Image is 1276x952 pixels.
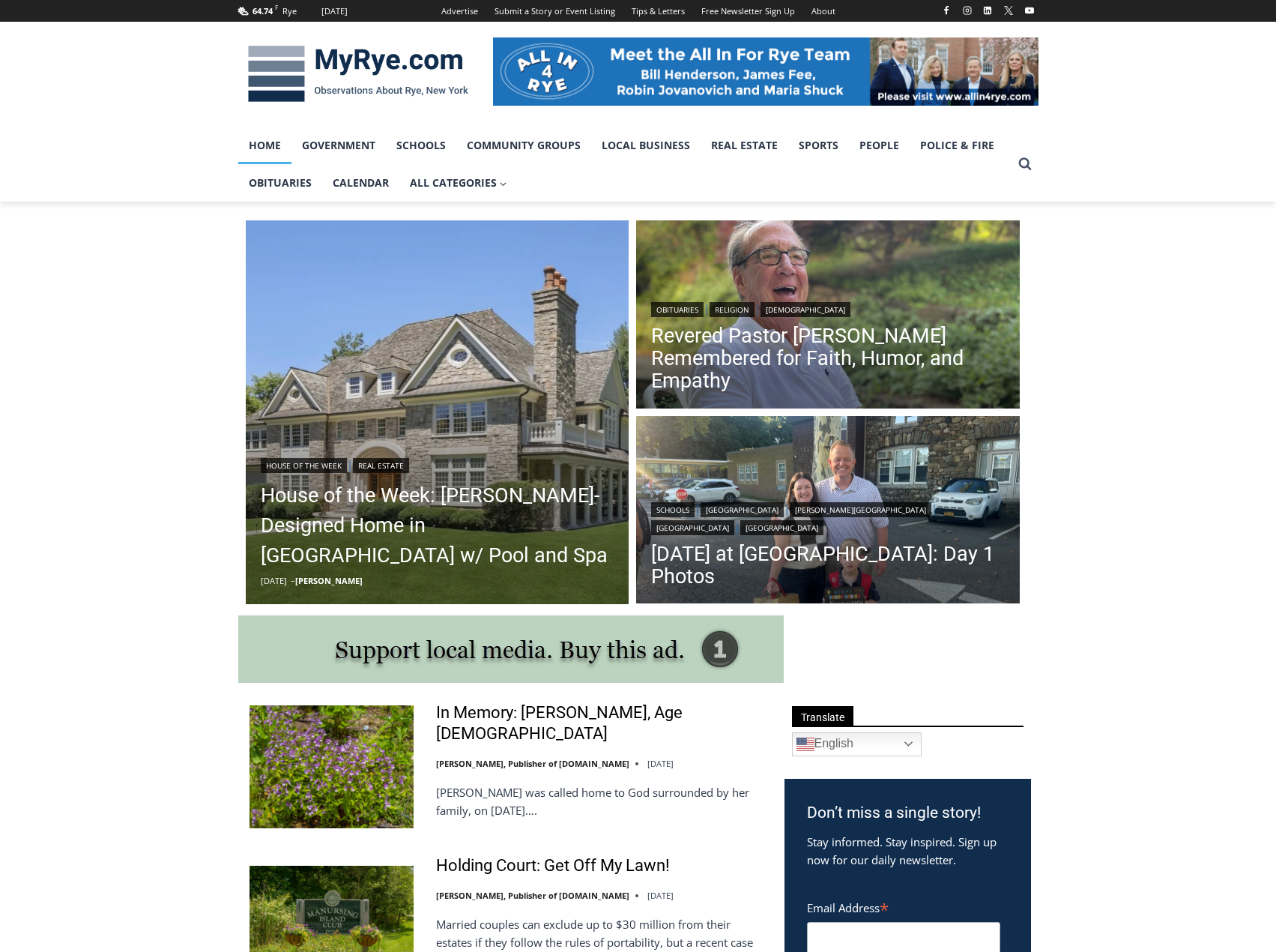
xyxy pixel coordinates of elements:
[386,127,456,164] a: Schools
[937,1,955,19] a: Facebook
[291,575,295,586] span: –
[790,502,931,517] a: [PERSON_NAME][GEOGRAPHIC_DATA]
[647,890,674,901] time: [DATE]
[701,127,788,164] a: Real Estate
[910,127,1005,164] a: Police & Fire
[275,3,278,11] span: F
[238,615,784,683] img: support local media, buy this ad
[807,833,1009,869] p: Stay informed. Stay inspired. Sign up now for our daily newsletter.
[849,127,910,164] a: People
[647,758,674,769] time: [DATE]
[1000,1,1018,19] a: X
[436,890,629,901] a: [PERSON_NAME], Publisher of [DOMAIN_NAME]
[250,705,414,828] img: In Memory: Adele Arrigale, Age 90
[282,4,297,18] div: Rye
[636,416,1020,608] a: Read More First Day of School at Rye City Schools: Day 1 Photos
[651,520,734,535] a: [GEOGRAPHIC_DATA]
[651,302,704,317] a: Obituaries
[410,175,507,191] span: All Categories
[792,732,922,756] a: English
[261,575,287,586] time: [DATE]
[636,220,1020,412] img: Obituary - Donald Poole - 2
[238,35,478,113] img: MyRye.com
[238,164,322,202] a: Obituaries
[238,127,291,164] a: Home
[246,220,629,604] a: Read More House of the Week: Rich Granoff-Designed Home in Greenwich w/ Pool and Spa
[253,5,273,16] span: 64.74
[651,325,1005,392] a: Revered Pastor [PERSON_NAME] Remembered for Faith, Humor, and Empathy
[792,706,853,726] span: Translate
[807,801,1009,825] h3: Don’t miss a single story!
[436,783,765,819] p: [PERSON_NAME] was called home to God surrounded by her family, on [DATE]….
[636,220,1020,412] a: Read More Revered Pastor Donald Poole Jr. Remembered for Faith, Humor, and Empathy
[238,127,1012,202] nav: Primary Navigation
[493,37,1038,105] img: All in for Rye
[636,416,1020,608] img: (PHOTO: Henry arrived for his first day of Kindergarten at Midland Elementary School. He likes cu...
[291,127,386,164] a: Government
[958,1,976,19] a: Instagram
[979,1,997,19] a: Linkedin
[788,127,849,164] a: Sports
[436,855,670,877] a: Holding Court: Get Off My Lawn!
[710,302,755,317] a: Religion
[436,758,629,769] a: [PERSON_NAME], Publisher of [DOMAIN_NAME]
[261,480,614,570] a: House of the Week: [PERSON_NAME]-Designed Home in [GEOGRAPHIC_DATA] w/ Pool and Spa
[322,164,399,202] a: Calendar
[321,4,348,18] div: [DATE]
[701,502,784,517] a: [GEOGRAPHIC_DATA]
[399,164,518,202] a: All Categories
[651,299,1005,317] div: | |
[246,220,629,604] img: 28 Thunder Mountain Road, Greenwich
[1012,151,1038,178] button: View Search Form
[796,735,814,753] img: en
[591,127,701,164] a: Local Business
[651,543,1005,588] a: [DATE] at [GEOGRAPHIC_DATA]: Day 1 Photos
[740,520,823,535] a: [GEOGRAPHIC_DATA]
[651,502,695,517] a: Schools
[295,575,363,586] a: [PERSON_NAME]
[436,702,765,745] a: In Memory: [PERSON_NAME], Age [DEMOGRAPHIC_DATA]
[456,127,591,164] a: Community Groups
[353,458,409,473] a: Real Estate
[651,499,1005,535] div: | | | |
[261,455,614,473] div: |
[761,302,850,317] a: [DEMOGRAPHIC_DATA]
[807,893,1000,920] label: Email Address
[261,458,347,473] a: House of the Week
[1021,1,1038,19] a: YouTube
